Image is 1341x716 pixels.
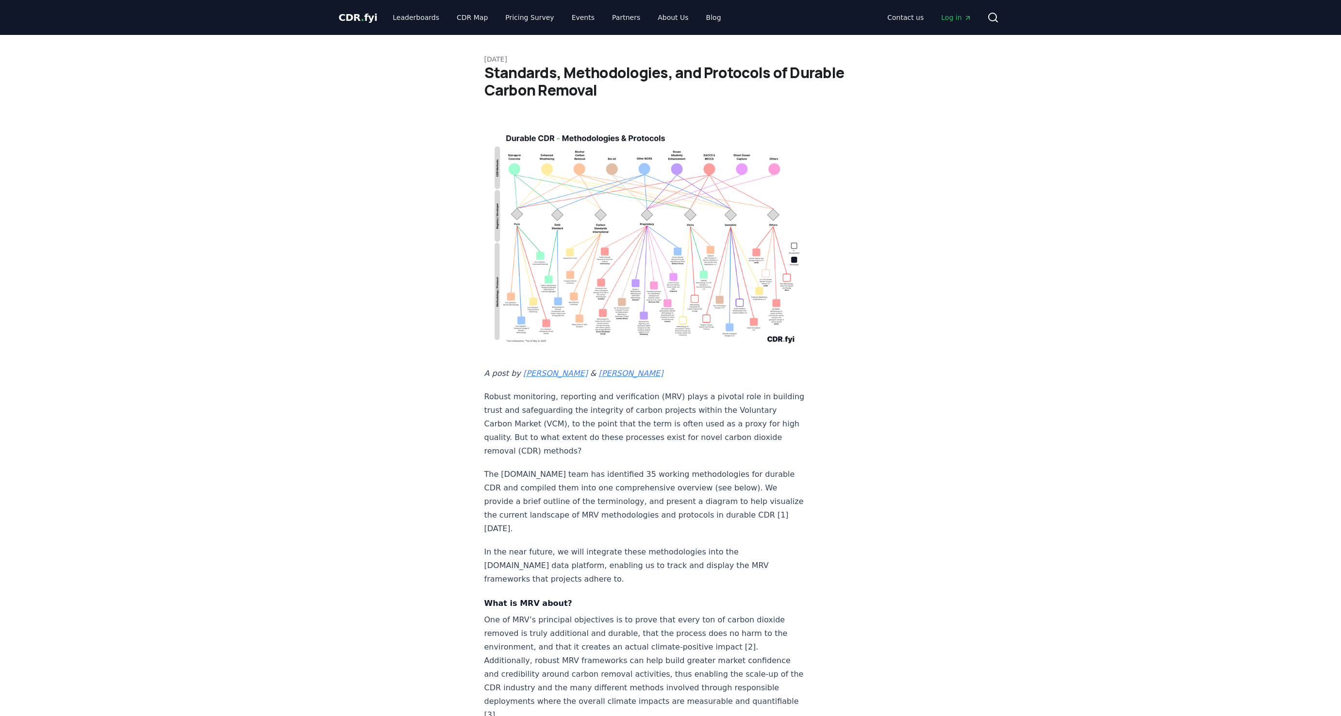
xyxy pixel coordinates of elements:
a: CDR Map [449,9,496,26]
p: In the near future, we will integrate these methodologies into the [DOMAIN_NAME] data platform, e... [484,545,806,586]
p: Robust monitoring, reporting and verification (MRV) plays a pivotal role in building trust and sa... [484,390,806,458]
nav: Main [385,9,728,26]
nav: Main [879,9,979,26]
img: blog post image [484,122,806,351]
em: & [590,369,596,378]
p: The [DOMAIN_NAME] team has identified 35 working methodologies for durable CDR and compiled them ... [484,468,806,536]
em: A post by [484,369,521,378]
a: Log in [933,9,979,26]
a: About Us [650,9,696,26]
a: Events [564,9,602,26]
a: Partners [604,9,648,26]
a: Contact us [879,9,931,26]
p: [DATE] [484,54,857,64]
a: [PERSON_NAME] [598,369,663,378]
a: Leaderboards [385,9,447,26]
a: [PERSON_NAME] [523,369,588,378]
a: Pricing Survey [497,9,562,26]
strong: What is MRV about? [484,599,572,608]
span: CDR fyi [339,12,378,23]
a: CDR.fyi [339,11,378,24]
span: . [361,12,364,23]
h1: Standards, Methodologies, and Protocols of Durable Carbon Removal [484,64,857,99]
a: Blog [698,9,729,26]
span: Log in [941,13,971,22]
